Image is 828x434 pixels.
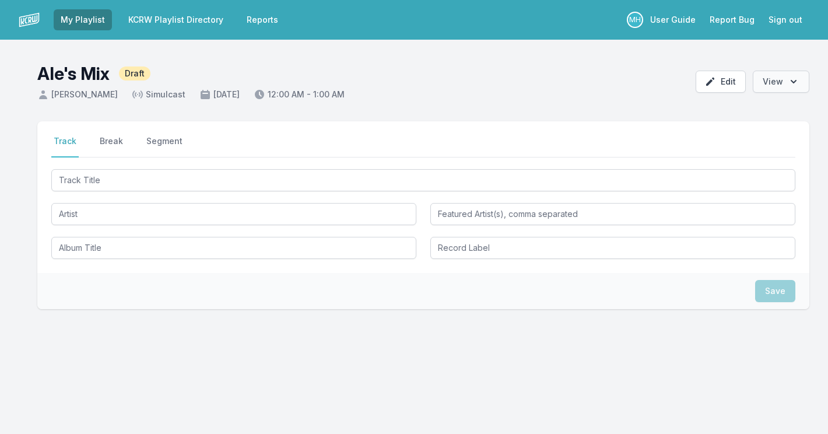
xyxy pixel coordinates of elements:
button: Segment [144,135,185,157]
button: Break [97,135,125,157]
input: Featured Artist(s), comma separated [430,203,795,225]
a: Report Bug [703,9,762,30]
input: Track Title [51,169,795,191]
input: Record Label [430,237,795,259]
button: Save [755,280,795,302]
button: Edit [696,71,746,93]
a: KCRW Playlist Directory [121,9,230,30]
span: Draft [119,66,150,80]
button: Track [51,135,79,157]
span: 12:00 AM - 1:00 AM [254,89,345,100]
a: User Guide [643,9,703,30]
img: logo-white-87cec1fa9cbef997252546196dc51331.png [19,9,40,30]
a: My Playlist [54,9,112,30]
button: Open options [753,71,809,93]
span: [PERSON_NAME] [37,89,118,100]
p: Marion Hodges [627,12,643,28]
button: Sign out [762,9,809,30]
h1: Ale's Mix [37,63,110,84]
span: [DATE] [199,89,240,100]
span: Simulcast [132,89,185,100]
a: Reports [240,9,285,30]
input: Artist [51,203,416,225]
input: Album Title [51,237,416,259]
